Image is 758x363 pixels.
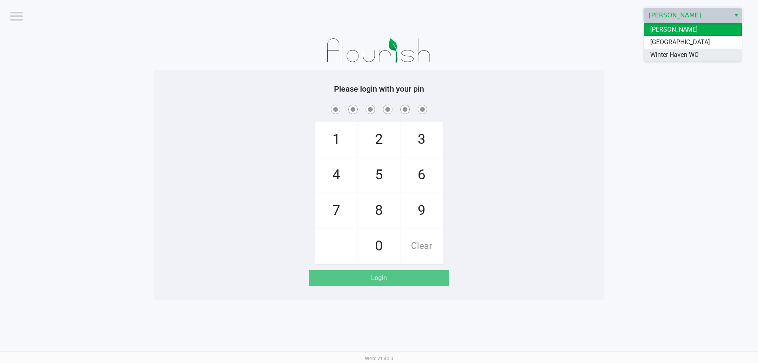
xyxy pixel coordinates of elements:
span: 6 [401,158,443,192]
h5: Please login with your pin [160,84,598,94]
span: 7 [315,193,357,228]
span: [GEOGRAPHIC_DATA] [650,38,710,47]
span: 4 [315,158,357,192]
span: 9 [401,193,443,228]
span: 1 [315,122,357,157]
span: 5 [358,158,400,192]
span: 2 [358,122,400,157]
span: 3 [401,122,443,157]
span: Clear [401,229,443,263]
span: [PERSON_NAME] [649,11,726,20]
span: [PERSON_NAME] [650,25,698,34]
span: 8 [358,193,400,228]
span: 0 [358,229,400,263]
button: Select [730,8,742,23]
span: Web: v1.40.0 [365,355,393,361]
span: Winter Haven WC [650,50,698,60]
